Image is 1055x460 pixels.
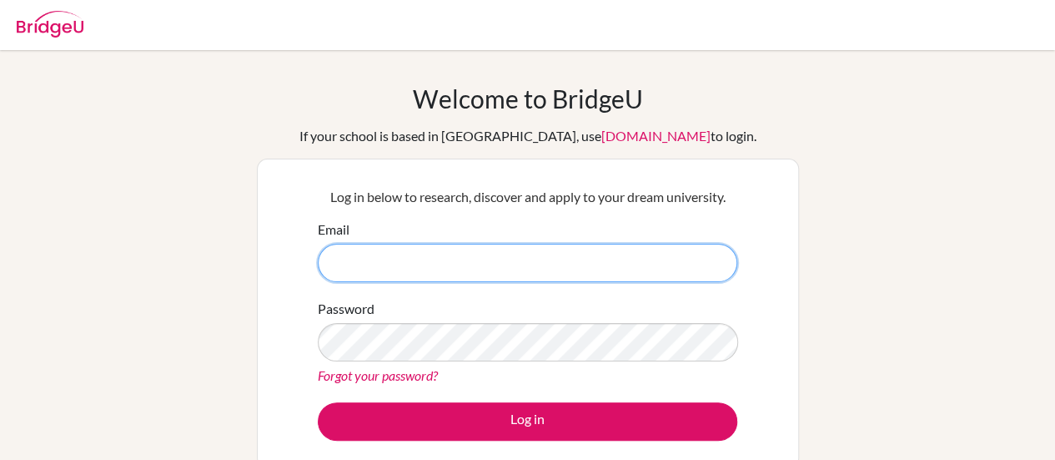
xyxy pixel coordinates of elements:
[299,126,756,146] div: If your school is based in [GEOGRAPHIC_DATA], use to login.
[601,128,711,144] a: [DOMAIN_NAME]
[318,220,349,240] label: Email
[318,299,374,319] label: Password
[318,187,737,207] p: Log in below to research, discover and apply to your dream university.
[318,402,737,441] button: Log in
[17,11,83,38] img: Bridge-U
[413,83,643,114] h1: Welcome to BridgeU
[318,367,438,383] a: Forgot your password?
